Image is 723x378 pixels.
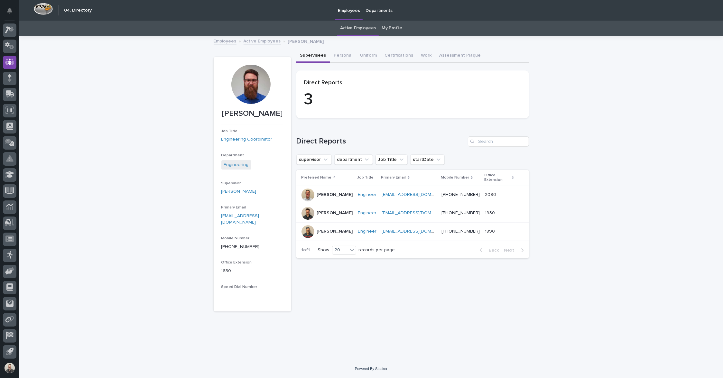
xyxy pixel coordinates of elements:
[357,49,381,63] button: Uniform
[288,37,324,44] p: [PERSON_NAME]
[304,79,521,87] p: Direct Reports
[317,192,353,198] p: [PERSON_NAME]
[64,8,92,13] h2: 04. Directory
[502,247,529,253] button: Next
[468,136,529,147] input: Search
[504,248,518,253] span: Next
[3,4,16,17] button: Notifications
[221,285,257,289] span: Speed Dial Number
[382,21,402,36] a: My Profile
[317,229,353,234] p: [PERSON_NAME]
[296,242,315,258] p: 1 of 1
[221,181,241,185] span: Supervisor
[296,222,529,241] tr: [PERSON_NAME]Engineer [EMAIL_ADDRESS][DOMAIN_NAME] [PHONE_NUMBER]18901890
[358,192,377,198] a: Engineer
[382,229,455,234] a: [EMAIL_ADDRESS][DOMAIN_NAME]
[441,211,480,215] a: [PHONE_NUMBER]
[485,191,497,198] p: 2090
[296,154,332,165] button: supervisor
[296,186,529,204] tr: [PERSON_NAME]Engineer [EMAIL_ADDRESS][DOMAIN_NAME] [PHONE_NUMBER]20902090
[441,174,469,181] p: Mobile Number
[436,49,485,63] button: Assessment Plaque
[382,211,455,215] a: [EMAIL_ADDRESS][DOMAIN_NAME]
[296,49,330,63] button: Supervisees
[221,214,259,225] a: [EMAIL_ADDRESS][DOMAIN_NAME]
[484,172,510,184] p: Office Extension
[485,248,499,253] span: Back
[381,49,417,63] button: Certifications
[221,268,283,274] p: 1630
[221,129,238,133] span: Job Title
[441,192,480,197] a: [PHONE_NUMBER]
[485,209,496,216] p: 1930
[382,192,455,197] a: [EMAIL_ADDRESS][DOMAIN_NAME]
[224,161,249,168] a: Engineering
[359,247,395,253] p: records per page
[410,154,445,165] button: startDate
[3,361,16,375] button: users-avatar
[441,229,480,234] a: [PHONE_NUMBER]
[296,204,529,222] tr: [PERSON_NAME]Engineer [EMAIL_ADDRESS][DOMAIN_NAME] [PHONE_NUMBER]19301930
[358,210,377,216] a: Engineer
[340,21,376,36] a: Active Employees
[317,210,353,216] p: [PERSON_NAME]
[358,229,377,234] a: Engineer
[301,174,332,181] p: Preferred Name
[296,137,465,146] h1: Direct Reports
[355,367,387,371] a: Powered By Stacker
[221,136,273,143] a: Engineering Coordinator
[244,37,281,44] a: Active Employees
[417,49,436,63] button: Work
[221,261,252,264] span: Office Extension
[221,109,283,118] p: [PERSON_NAME]
[375,154,408,165] button: Job Title
[485,227,496,234] p: 1890
[221,188,256,195] a: [PERSON_NAME]
[304,90,521,109] p: 3
[221,292,283,299] p: -
[318,247,329,253] p: Show
[381,174,406,181] p: Primary Email
[357,174,374,181] p: Job Title
[221,206,246,209] span: Primary Email
[330,49,357,63] button: Personal
[475,247,502,253] button: Back
[221,244,260,249] a: [PHONE_NUMBER]
[334,154,373,165] button: department
[221,236,250,240] span: Mobile Number
[332,247,348,254] div: 20
[8,8,16,18] div: Notifications
[214,37,236,44] a: Employees
[221,153,244,157] span: Department
[34,3,53,15] img: Workspace Logo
